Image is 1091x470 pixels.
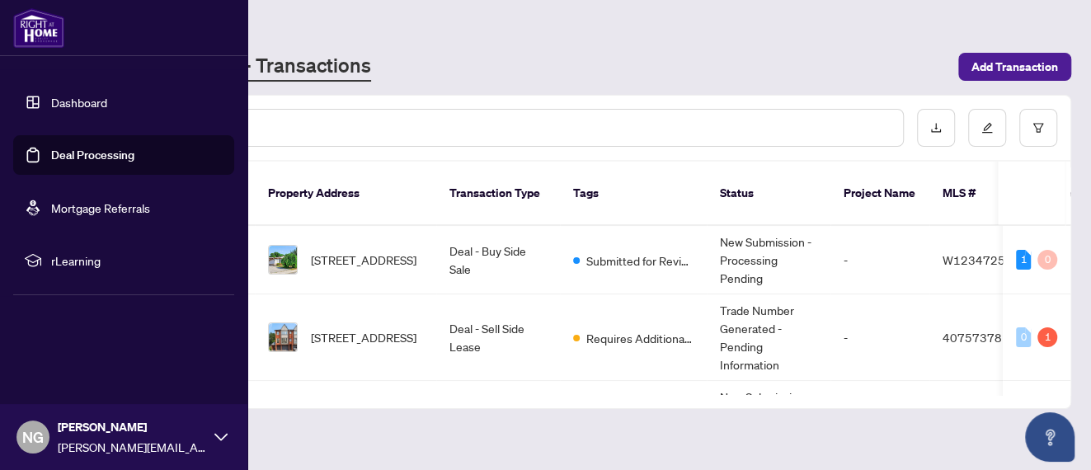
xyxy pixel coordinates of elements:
[971,54,1058,80] span: Add Transaction
[58,418,206,436] span: [PERSON_NAME]
[981,122,993,134] span: edit
[958,53,1071,81] button: Add Transaction
[58,438,206,456] span: [PERSON_NAME][EMAIL_ADDRESS][PERSON_NAME][DOMAIN_NAME]
[436,226,560,294] td: Deal - Buy Side Sale
[830,226,929,294] td: -
[1016,327,1031,347] div: 0
[930,122,942,134] span: download
[51,95,107,110] a: Dashboard
[586,251,694,270] span: Submitted for Review
[311,251,416,269] span: [STREET_ADDRESS]
[943,330,1002,345] span: 40757378
[269,323,297,351] img: thumbnail-img
[13,8,64,48] img: logo
[830,162,929,226] th: Project Name
[707,226,830,294] td: New Submission - Processing Pending
[22,425,44,449] span: NG
[1025,412,1075,462] button: Open asap
[917,109,955,147] button: download
[707,294,830,381] td: Trade Number Generated - Pending Information
[269,246,297,274] img: thumbnail-img
[707,381,830,449] td: New Submission - Processing Pending
[51,148,134,162] a: Deal Processing
[1032,122,1044,134] span: filter
[51,200,150,215] a: Mortgage Referrals
[311,328,416,346] span: [STREET_ADDRESS]
[830,294,929,381] td: -
[436,162,560,226] th: Transaction Type
[1019,109,1057,147] button: filter
[943,252,1013,267] span: W12347259
[560,162,707,226] th: Tags
[929,162,1028,226] th: MLS #
[1016,250,1031,270] div: 1
[436,381,560,449] td: Listing - Lease
[1037,250,1057,270] div: 0
[1037,327,1057,347] div: 1
[830,381,929,449] td: -
[436,294,560,381] td: Deal - Sell Side Lease
[255,162,436,226] th: Property Address
[586,329,694,347] span: Requires Additional Docs
[51,251,223,270] span: rLearning
[707,162,830,226] th: Status
[968,109,1006,147] button: edit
